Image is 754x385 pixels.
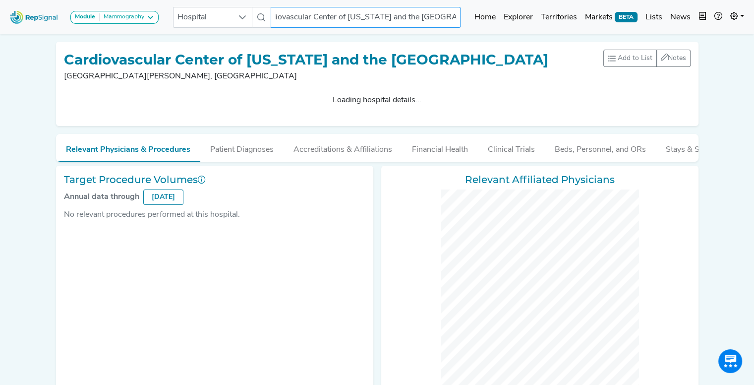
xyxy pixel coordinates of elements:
button: Intel Book [695,7,710,27]
div: Annual data through [64,191,139,203]
h3: Target Procedure Volumes [64,174,365,186]
a: Lists [641,7,666,27]
span: BETA [615,12,638,22]
div: toolbar [603,50,691,67]
button: Notes [656,50,691,67]
button: Stays & Services [656,134,734,161]
a: News [666,7,695,27]
a: Home [470,7,500,27]
p: [GEOGRAPHIC_DATA][PERSON_NAME], [GEOGRAPHIC_DATA] [64,70,548,82]
div: Mammography [100,13,144,21]
h3: Relevant Affiliated Physicians [389,174,691,186]
strong: Module [75,14,95,20]
div: [DATE] [143,190,183,205]
button: Patient Diagnoses [200,134,284,161]
div: No relevant procedures performed at this hospital. [64,209,365,221]
button: Financial Health [402,134,478,161]
a: Territories [537,7,581,27]
span: Hospital [174,7,233,27]
button: Add to List [603,50,657,67]
button: Accreditations & Affiliations [284,134,402,161]
h1: Cardiovascular Center of [US_STATE] and the [GEOGRAPHIC_DATA] [64,52,548,68]
a: MarketsBETA [581,7,641,27]
button: Relevant Physicians & Procedures [56,134,200,162]
button: Clinical Trials [478,134,545,161]
span: Notes [668,55,686,62]
button: ModuleMammography [70,11,159,24]
button: Beds, Personnel, and ORs [545,134,656,161]
p: Loading hospital details... [68,94,687,106]
a: Explorer [500,7,537,27]
input: Search a hospital [271,7,460,28]
span: Add to List [618,53,652,64]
